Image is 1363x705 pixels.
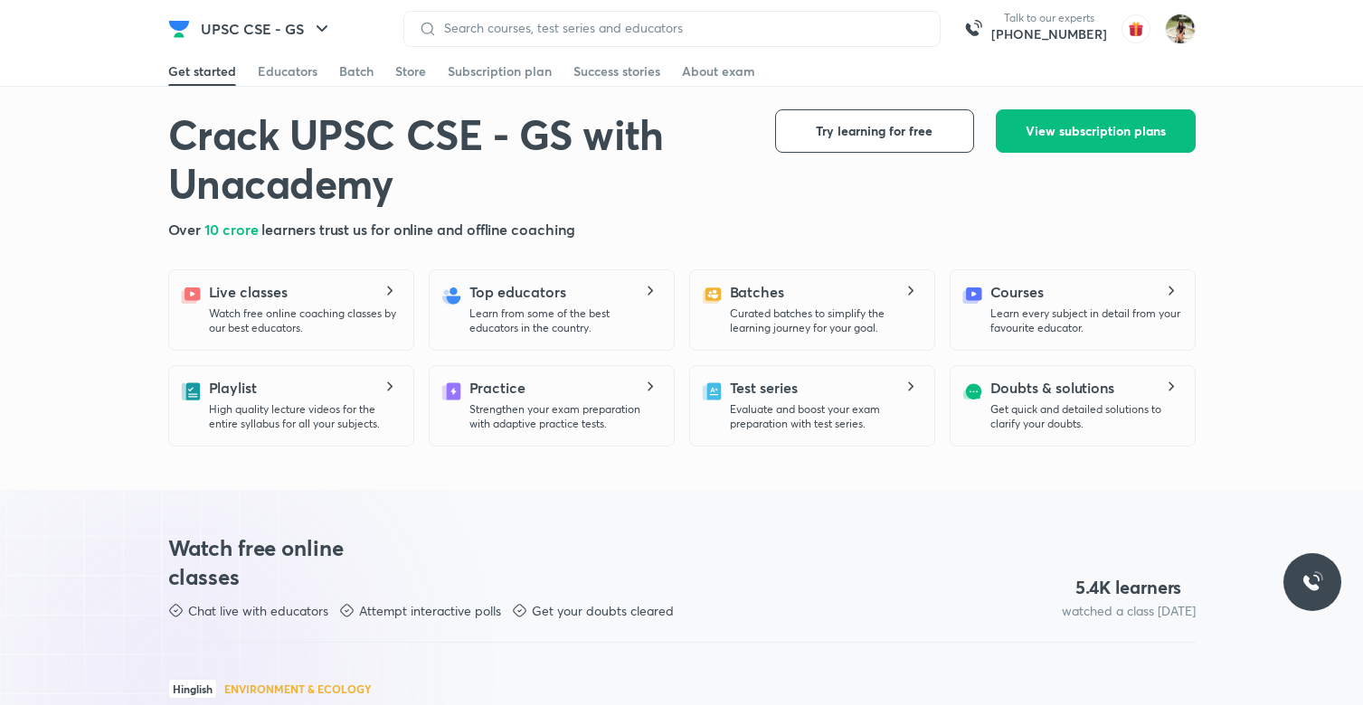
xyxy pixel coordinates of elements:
a: Educators [258,57,317,86]
span: Over [168,220,205,239]
div: Get started [168,62,236,80]
div: Batch [339,62,374,80]
p: Talk to our experts [991,11,1107,25]
p: Watch free online coaching classes by our best educators. [209,306,399,335]
p: Learn every subject in detail from your favourite educator. [990,306,1180,335]
a: Get started [168,57,236,86]
h5: Doubts & solutions [990,377,1115,399]
a: Batch [339,57,374,86]
h4: 5.4 K learners [1075,576,1182,599]
span: learners trust us for online and offline coaching [261,220,574,239]
p: Strengthen your exam preparation with adaptive practice tests. [469,402,659,431]
p: Evaluate and boost your exam preparation with test series. [730,402,920,431]
button: View subscription plans [996,109,1196,153]
div: Store [395,62,426,80]
div: Educators [258,62,317,80]
h5: Practice [469,377,525,399]
h3: Watch free online classes [168,533,378,591]
div: Success stories [573,62,660,80]
p: Get your doubts cleared [532,602,674,620]
h5: Batches [730,281,784,303]
p: Attempt interactive polls [359,602,501,620]
img: Company Logo [168,18,190,40]
p: Chat live with educators [188,602,328,620]
span: 10 crore [204,220,261,239]
input: Search courses, test series and educators [437,21,925,35]
button: UPSC CSE - GS [190,11,344,47]
img: ttu [1301,571,1323,593]
img: call-us [955,11,991,47]
button: Try learning for free [775,109,974,153]
h1: Crack UPSC CSE - GS with Unacademy [168,109,746,208]
span: View subscription plans [1026,122,1166,140]
p: Get quick and detailed solutions to clarify your doubts. [990,402,1180,431]
p: Environment & Ecology [224,683,372,694]
span: Try learning for free [816,122,932,140]
p: High quality lecture videos for the entire syllabus for all your subjects. [209,402,399,431]
a: Subscription plan [448,57,552,86]
div: Subscription plan [448,62,552,80]
h5: Test series [730,377,798,399]
div: About exam [682,62,755,80]
span: Hinglish [168,679,217,699]
h5: Live classes [209,281,288,303]
a: Store [395,57,426,86]
h5: Top educators [469,281,566,303]
h5: Courses [990,281,1044,303]
p: Learn from some of the best educators in the country. [469,306,659,335]
p: Curated batches to simplify the learning journey for your goal. [730,306,920,335]
img: avatar [1122,14,1150,43]
img: Sakshi singh [1165,14,1196,44]
a: Success stories [573,57,660,86]
h5: Playlist [209,377,257,399]
a: About exam [682,57,755,86]
a: [PHONE_NUMBER] [991,25,1107,43]
p: watched a class [DATE] [1062,602,1196,620]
